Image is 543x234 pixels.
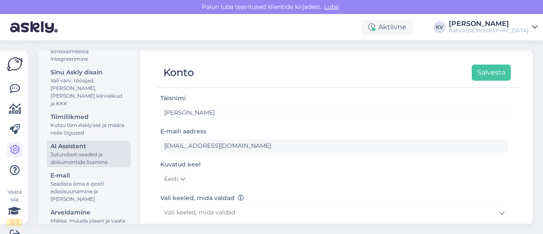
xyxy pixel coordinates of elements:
button: Salvesta [472,65,511,81]
div: [PERSON_NAME] [449,20,529,27]
label: Vali keeled, mida valdad [160,194,244,203]
a: Eesti [160,172,189,186]
label: Täisnimi [160,94,186,103]
div: Aktiivne [361,20,413,35]
div: Sinu Askly disain [50,68,127,77]
span: Vali keeled, mida valdad [164,209,235,216]
div: Script, õpetused ja sotsiaalmeedia integreerimine [50,40,127,63]
a: Vali keeled, mida valdad [160,206,508,219]
a: TiimiliikmedKutsu tiim Askly'sse ja määra neile õigused [47,111,131,138]
div: E-mail [50,171,127,180]
span: Eesti [164,175,179,184]
a: E-mailSeadista oma e-posti edasisuunamine ja [PERSON_NAME] [47,170,131,204]
div: 2 / 3 [7,219,22,226]
label: E-maili aadress [160,127,206,136]
div: Vali värv, tööajad, [PERSON_NAME], [PERSON_NAME] kiirvalikud ja KKK [50,77,127,107]
div: Seadista oma e-posti edasisuunamine ja [PERSON_NAME] [50,180,127,203]
a: ArveldamineMaksa, muuda plaani ja vaata arveid [47,207,131,234]
a: AI AssistentJuturoboti seaded ja dokumentide lisamine [47,141,131,167]
div: Rahva [DEMOGRAPHIC_DATA] [449,27,529,34]
div: Konto [163,65,194,81]
a: [PERSON_NAME]Rahva [DEMOGRAPHIC_DATA] [449,20,538,34]
div: Juturoboti seaded ja dokumentide lisamine [50,151,127,166]
div: AI Assistent [50,142,127,151]
div: KV [434,21,445,33]
div: Arveldamine [50,208,127,217]
div: Kutsu tiim Askly'sse ja määra neile õigused [50,121,127,137]
input: Sisesta nimi [160,106,508,119]
div: Vaata siia [7,188,22,226]
img: Askly Logo [7,57,23,71]
input: Sisesta e-maili aadress [160,139,508,152]
a: Sinu Askly disainVali värv, tööajad, [PERSON_NAME], [PERSON_NAME] kiirvalikud ja KKK [47,67,131,109]
span: Luba [322,3,341,11]
label: Kuvatud keel [160,160,201,169]
div: Maksa, muuda plaani ja vaata arveid [50,217,127,232]
div: Tiimiliikmed [50,113,127,121]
